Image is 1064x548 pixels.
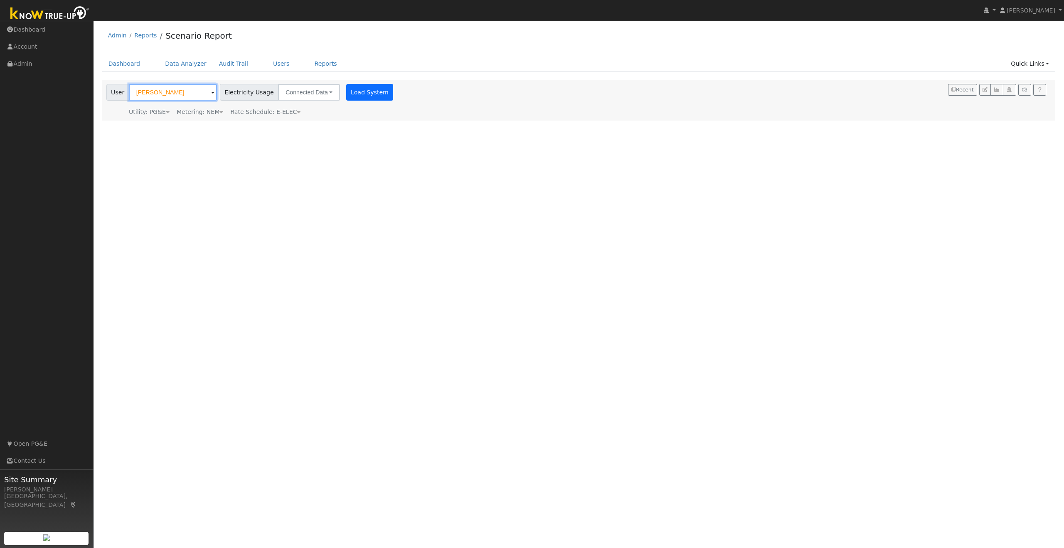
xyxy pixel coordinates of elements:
div: [GEOGRAPHIC_DATA], [GEOGRAPHIC_DATA] [4,492,89,509]
a: Help Link [1033,84,1046,96]
a: Dashboard [102,56,147,72]
div: Metering: NEM [177,108,223,116]
a: Audit Trail [213,56,254,72]
a: Reports [134,32,157,39]
a: Data Analyzer [159,56,213,72]
input: Select a User [129,84,217,101]
a: Reports [308,56,343,72]
button: Login As [1003,84,1016,96]
a: Map [70,501,77,508]
a: Quick Links [1005,56,1055,72]
span: Electricity Usage [220,84,278,101]
a: Users [267,56,296,72]
button: Load System [346,84,394,101]
img: Know True-Up [6,5,94,23]
img: retrieve [43,534,50,541]
button: Settings [1018,84,1031,96]
button: Connected Data [278,84,340,101]
a: Admin [108,32,127,39]
button: Edit User [979,84,991,96]
div: Utility: PG&E [129,108,170,116]
a: Scenario Report [165,31,232,41]
span: User [106,84,129,101]
button: Multi-Series Graph [990,84,1003,96]
button: Recent [948,84,977,96]
span: [PERSON_NAME] [1007,7,1055,14]
span: Alias: H3EELECN [230,109,300,115]
div: [PERSON_NAME] [4,485,89,494]
span: Site Summary [4,474,89,485]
